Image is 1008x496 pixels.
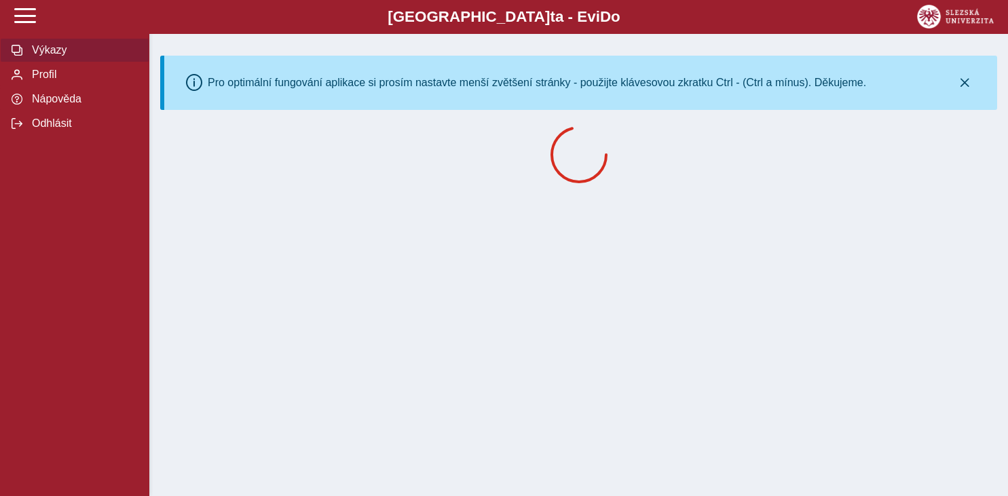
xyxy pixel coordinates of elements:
[28,44,138,56] span: Výkazy
[611,8,620,25] span: o
[28,117,138,130] span: Odhlásit
[917,5,994,28] img: logo_web_su.png
[41,8,967,26] b: [GEOGRAPHIC_DATA] a - Evi
[550,8,555,25] span: t
[208,77,866,89] div: Pro optimální fungování aplikace si prosím nastavte menší zvětšení stránky - použijte klávesovou ...
[28,69,138,81] span: Profil
[28,93,138,105] span: Nápověda
[600,8,611,25] span: D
